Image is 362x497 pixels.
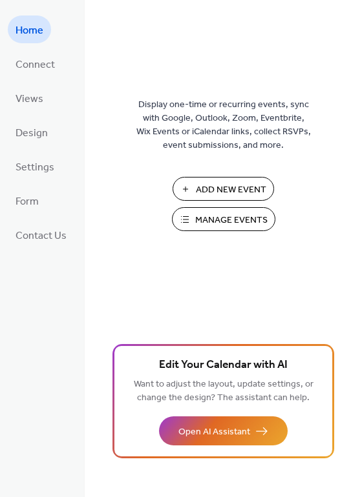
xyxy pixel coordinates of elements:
span: Contact Us [16,226,67,246]
span: Add New Event [196,183,266,197]
span: Home [16,21,43,41]
span: Form [16,192,39,212]
a: Connect [8,50,63,77]
a: Design [8,118,56,146]
span: Connect [16,55,55,75]
a: Settings [8,152,62,180]
span: Open AI Assistant [178,425,250,439]
a: Form [8,187,47,214]
button: Manage Events [172,207,275,231]
span: Want to adjust the layout, update settings, or change the design? The assistant can help. [134,376,314,407]
button: Open AI Assistant [159,416,288,445]
span: Settings [16,157,54,177]
a: Views [8,84,51,112]
span: Views [16,89,43,109]
span: Manage Events [195,214,268,227]
span: Design [16,123,48,143]
span: Display one-time or recurring events, sync with Google, Outlook, Zoom, Eventbrite, Wix Events or ... [136,98,311,152]
span: Edit Your Calendar with AI [159,356,288,374]
button: Add New Event [173,177,274,201]
a: Home [8,15,51,43]
a: Contact Us [8,221,74,249]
